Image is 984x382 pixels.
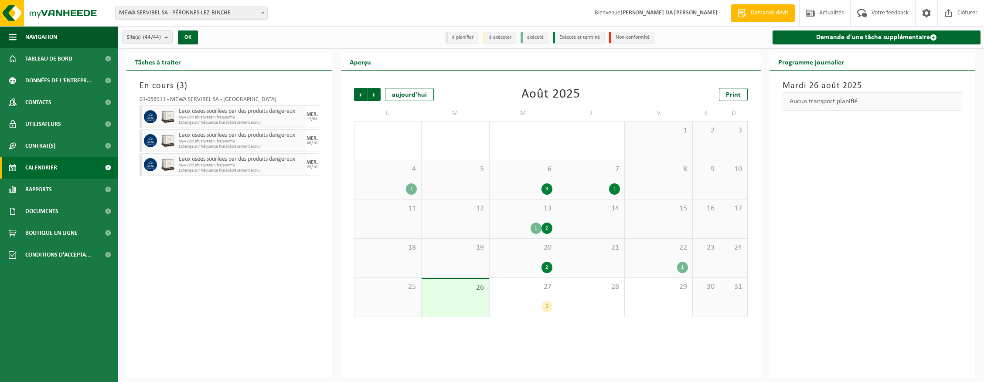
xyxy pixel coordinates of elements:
a: Demande d'une tâche supplémentaire [773,30,981,44]
div: Août 2025 [521,88,580,101]
span: KGA Colli afvalwater - frequentie [179,115,304,120]
div: 17/09 [307,117,317,122]
li: à exécuter [483,32,516,44]
h2: Tâches à traiter [126,53,190,70]
span: 21 [562,243,620,253]
span: Conditions d'accepta... [25,244,91,266]
span: KGA Colli afvalwater - frequentie [179,163,304,168]
div: 1 [406,183,417,195]
span: Utilisateurs [25,113,61,135]
span: 20 [494,243,552,253]
h2: Aperçu [341,53,380,70]
span: 15 [629,204,688,213]
td: L [354,105,422,121]
span: Rapports [25,179,52,200]
span: 5 [426,165,484,174]
span: MEWA SERVIBEL SA - PÉRONNES-LEZ-BINCHE [115,7,268,20]
h3: Mardi 26 août 2025 [783,79,962,92]
span: Echange sur fréquence fixe (déplacement exclu) [179,120,304,125]
span: MEWA SERVIBEL SA - PÉRONNES-LEZ-BINCHE [116,7,267,19]
span: 4 [359,165,417,174]
span: Echange sur fréquence fixe (déplacement exclu) [179,144,304,149]
span: 29 [629,282,688,292]
li: Exécuté et terminé [553,32,605,44]
span: KGA Colli afvalwater - frequentie [179,139,304,144]
span: Demande devis [749,9,790,17]
span: 3 [180,81,184,90]
span: 24 [725,243,743,253]
span: Site(s) [127,31,161,44]
strong: [PERSON_NAME] DA [PERSON_NAME] [620,10,718,16]
span: 1 [629,126,688,135]
span: Eaux usées souillées par des produits dangereux [179,156,304,163]
span: 3 [725,126,743,135]
div: 1 [677,262,688,273]
div: 3 [541,183,552,195]
span: 9 [697,165,715,174]
span: 22 [629,243,688,253]
div: 1 [609,183,620,195]
span: Eaux usées souillées par des produits dangereux [179,108,304,115]
div: 08/10 [307,141,317,145]
span: 28 [562,282,620,292]
span: 8 [629,165,688,174]
span: Contrat(s) [25,135,55,157]
span: 23 [697,243,715,253]
td: S [693,105,720,121]
div: MER. [306,160,318,165]
td: V [625,105,692,121]
span: Contacts [25,91,51,113]
span: 17 [725,204,743,213]
li: exécuté [521,32,548,44]
span: 19 [426,243,484,253]
div: 01-056911 - MEWA SERVIBEL SA - [GEOGRAPHIC_DATA] [140,97,319,105]
span: 14 [562,204,620,213]
h2: Programme journalier [769,53,853,70]
span: 13 [494,204,552,213]
span: 11 [359,204,417,213]
span: Tableau de bord [25,48,72,70]
img: PB-IC-1000-HPE-00-01 [161,110,174,123]
img: PB-IC-1000-HPE-00-01 [161,134,174,147]
span: 12 [426,204,484,213]
div: 2 [541,262,552,273]
div: 1 [531,223,541,234]
span: Print [726,91,741,98]
img: PB-IC-1000-HPE-00-01 [161,158,174,171]
span: Données de l'entrepr... [25,70,92,91]
td: M [422,105,489,121]
td: J [557,105,625,121]
li: à planifier [446,32,478,44]
td: D [720,105,748,121]
h3: En cours ( ) [140,79,319,92]
button: OK [178,30,198,44]
span: Suivant [368,88,381,101]
span: Précédent [354,88,367,101]
span: Documents [25,200,58,222]
span: 7 [562,165,620,174]
span: 18 [359,243,417,253]
count: (44/44) [143,34,161,40]
span: 6 [494,165,552,174]
span: 2 [697,126,715,135]
span: 26 [426,283,484,293]
span: 25 [359,282,417,292]
span: 30 [697,282,715,292]
div: MER. [306,136,318,141]
td: M [490,105,557,121]
span: 16 [697,204,715,213]
a: Demande devis [731,4,795,22]
div: 5 [541,301,552,312]
span: Calendrier [25,157,57,179]
span: Navigation [25,26,57,48]
button: Site(s)(44/44) [122,30,173,44]
span: Eaux usées souillées par des produits dangereux [179,132,304,139]
span: 10 [725,165,743,174]
li: Non-conformité [609,32,654,44]
span: 27 [494,282,552,292]
div: 29/10 [307,165,317,169]
div: Aucun transport planifié [783,92,962,111]
a: Print [719,88,748,101]
div: aujourd'hui [385,88,434,101]
div: MER. [306,112,318,117]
